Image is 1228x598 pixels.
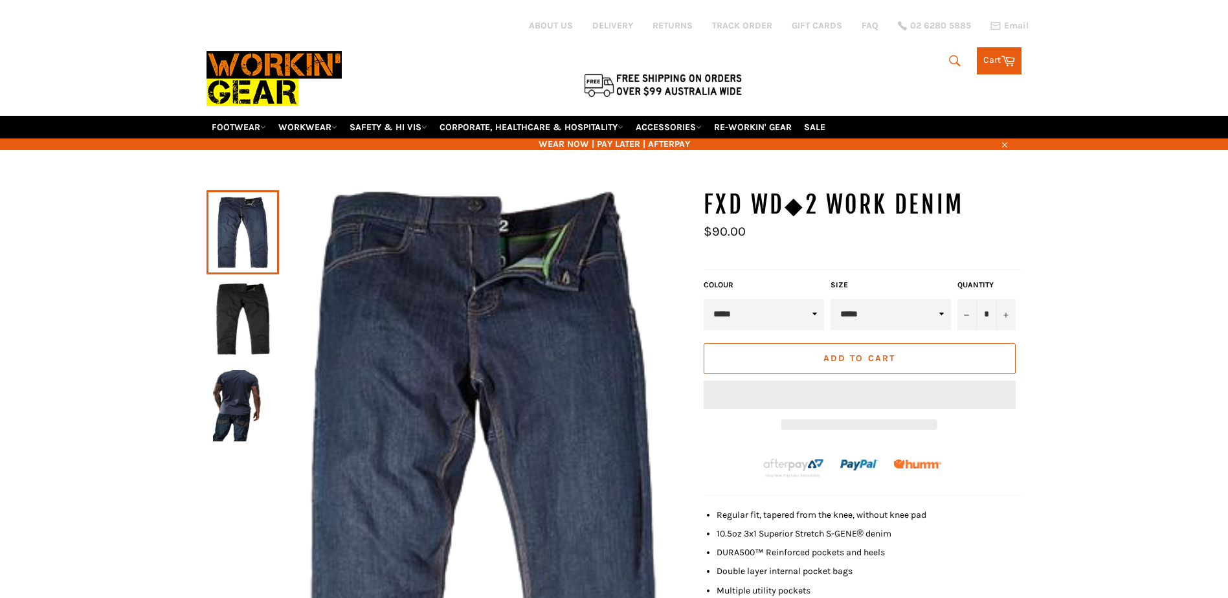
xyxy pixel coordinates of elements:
span: WEAR NOW | PAY LATER | AFTERPAY [207,138,1022,150]
li: Double layer internal pocket bags [717,565,1022,577]
span: Email [1004,21,1029,30]
a: ABOUT US [529,19,573,32]
h1: FXD WD◆2 Work Denim [704,189,1022,221]
a: CORPORATE, HEALTHCARE & HOSPITALITY [434,116,629,138]
label: Size [831,280,951,291]
button: Reduce item quantity by one [957,299,977,330]
a: ACCESSORIES [631,116,707,138]
span: 02 6280 5885 [910,21,971,30]
a: SAFETY & HI VIS [344,116,432,138]
li: Multiple utility pockets [717,584,1022,597]
a: GIFT CARDS [792,19,842,32]
li: DURA500™ Reinforced pockets and heels [717,546,1022,559]
a: WORKWEAR [273,116,342,138]
a: TRACK ORDER [712,19,772,32]
a: DELIVERY [592,19,633,32]
button: Add to Cart [704,343,1016,374]
a: RE-WORKIN' GEAR [709,116,797,138]
label: Quantity [957,280,1016,291]
img: Humm_core_logo_RGB-01_300x60px_small_195d8312-4386-4de7-b182-0ef9b6303a37.png [893,460,941,469]
a: Email [990,21,1029,31]
label: COLOUR [704,280,824,291]
img: FXD WD◆2 Work Denim - Workin' Gear [213,283,273,355]
a: FAQ [862,19,878,32]
img: paypal.png [840,446,878,484]
img: Workin Gear leaders in Workwear, Safety Boots, PPE, Uniforms. Australia's No.1 in Workwear [207,42,342,115]
a: Cart [977,47,1021,74]
li: 10.5oz 3x1 Superior Stretch S-GENE® denim [717,527,1022,540]
button: Increase item quantity by one [996,299,1016,330]
a: FOOTWEAR [207,116,271,138]
span: Add to Cart [823,353,895,364]
img: Flat $9.95 shipping Australia wide [582,71,744,98]
a: SALE [799,116,831,138]
li: Regular fit, tapered from the knee, without knee pad [717,509,1022,521]
img: Afterpay-Logo-on-dark-bg_large.png [762,457,825,479]
img: FXD WD◆2 Work Denim - Workin' Gear [213,370,273,441]
a: 02 6280 5885 [898,21,971,30]
span: $90.00 [704,224,746,239]
a: RETURNS [653,19,693,32]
